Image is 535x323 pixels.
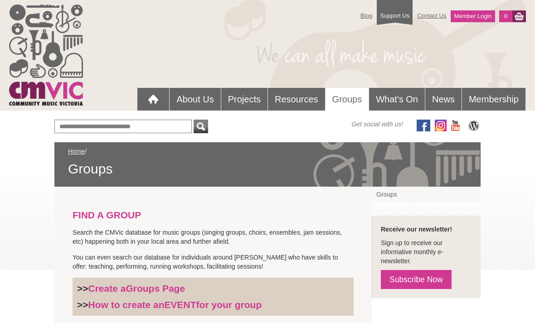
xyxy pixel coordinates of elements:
[381,270,452,289] a: Subscribe Now
[88,283,185,294] a: Create aGroups Page
[68,160,467,178] span: Groups
[77,283,349,294] h3: >>
[381,238,472,265] p: Sign up to receive our informative monthly e-newsletter.
[68,147,467,178] div: /
[425,88,462,111] a: News
[462,88,525,111] a: Membership
[165,299,196,310] strong: EVENT
[73,228,354,246] p: Search the CMVic database for music groups (singing groups, choirs, ensembles, jam sessions, etc)...
[126,283,185,294] strong: Groups Page
[435,120,447,131] img: icon-instagram.png
[68,148,85,155] a: Home
[451,10,495,22] a: Member Login
[73,210,141,220] strong: FIND A GROUP
[170,88,220,111] a: About Us
[381,226,452,233] strong: Receive our newsletter!
[73,253,354,271] p: You can even search our database for individuals around [PERSON_NAME] who have skills to offer: t...
[326,88,369,111] a: Groups
[88,299,262,310] a: How to create anEVENTfor your group
[413,8,451,24] a: Contact Us
[221,88,267,111] a: Projects
[9,5,83,106] img: cmvic_logo.png
[372,187,481,202] a: Groups
[268,88,325,111] a: Resources
[77,299,349,311] h3: >>
[351,120,403,129] span: Get social with us!
[499,10,512,22] a: 0
[356,8,377,24] a: Blog
[369,88,425,111] a: What's On
[467,120,481,131] img: CMVic Blog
